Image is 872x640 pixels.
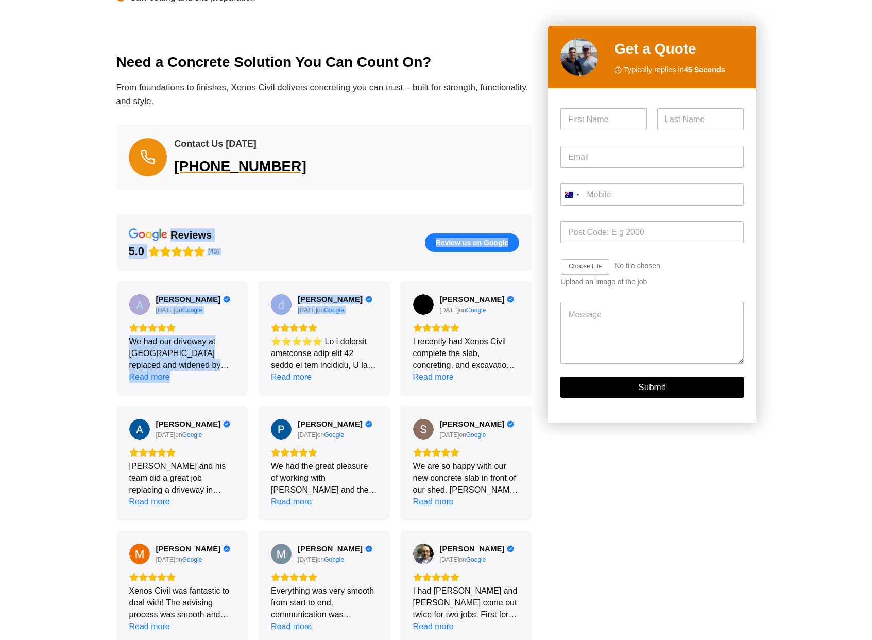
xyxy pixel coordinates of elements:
a: Review by Penny Stylianou [298,419,372,429]
div: on [298,555,324,564]
div: Rating: 5.0 out of 5 [413,323,519,332]
div: Google [324,555,344,564]
div: We are so happy with our new concrete slab in front of our shed. [PERSON_NAME] and [PERSON_NAME] ... [413,460,519,496]
div: on [298,306,324,314]
div: Rating: 5.0 out of 5 [129,323,235,332]
div: Rating: 5.0 out of 5 [129,244,206,259]
div: Google [324,306,344,314]
a: View on Google [271,419,292,440]
span: [PERSON_NAME] [298,544,363,553]
div: [DATE] [298,431,317,439]
img: Monique Pereira [129,544,150,564]
div: [DATE] [156,431,176,439]
a: View on Google [466,555,486,564]
div: Read more [413,371,454,383]
div: on [440,306,466,314]
span: [PERSON_NAME] [440,295,505,304]
div: Read more [271,371,312,383]
div: Upload an Image of the job [560,278,743,287]
div: Verified Customer [365,420,372,428]
div: [DATE] [156,306,176,314]
div: Read more [129,496,170,508]
h2: Get a Quote [614,38,744,60]
a: Review by Hazar Cevikoglu [440,295,515,304]
a: Review by Scott Prioste [440,419,515,429]
div: Read more [129,371,170,383]
div: on [156,306,182,314]
div: Verified Customer [223,420,230,428]
a: View on Google [182,431,202,439]
a: [PHONE_NUMBER] [174,156,378,177]
img: damon fyson [271,294,292,315]
a: View on Google [413,419,434,440]
div: Google [324,431,344,439]
div: I recently had Xenos Civil complete the slab, concreting, and excavation work for my granny flat,... [413,335,519,371]
div: [DATE] [156,555,176,564]
input: Last Name [657,108,744,130]
div: Read more [413,496,454,508]
a: View on Google [324,431,344,439]
span: (43) [208,248,219,255]
span: Review us on Google [436,238,509,247]
img: Hazar Cevikoglu [413,294,434,315]
button: Review us on Google [425,233,520,252]
div: I had [PERSON_NAME] and [PERSON_NAME] come out twice for two jobs. First for foundations for reta... [413,585,519,620]
div: Google [466,431,486,439]
p: From foundations to finishes, Xenos Civil delivers concreting you can trust – built for strength,... [116,80,532,108]
div: Read more [129,620,170,632]
div: Rating: 5.0 out of 5 [271,572,377,582]
div: Rating: 5.0 out of 5 [129,448,235,457]
span: Typically replies in [624,64,725,76]
span: [PERSON_NAME] [156,419,221,429]
div: ⭐️⭐️⭐️⭐️⭐️ Lo i dolorsit ametconse adip elit 42 seddo ei tem incididu, U lab etdoloremag ali E’ad... [271,335,377,371]
div: Verified Customer [507,545,514,552]
span: [PERSON_NAME] [440,419,505,429]
a: View on Google [129,294,150,315]
input: Mobile [560,183,743,206]
div: Verified Customer [507,296,514,303]
div: Google [182,555,202,564]
div: [DATE] [440,431,459,439]
span: [PERSON_NAME] [298,295,363,304]
a: View on Google [324,306,344,314]
a: View on Google [271,544,292,564]
div: on [156,431,182,439]
div: Read more [271,620,312,632]
div: [DATE] [298,555,317,564]
a: Review by Andrew Stassen [156,419,231,429]
div: reviews [170,228,212,242]
div: Rating: 5.0 out of 5 [129,572,235,582]
div: We had the great pleasure of working with [PERSON_NAME] and the team. From our first meeting to t... [271,460,377,496]
input: First Name [560,108,647,130]
div: Everything was very smooth from start to end, communication was excellent. The team at [GEOGRAPHI... [271,585,377,620]
span: [PERSON_NAME] [298,419,363,429]
div: on [440,431,466,439]
img: Adrian Revell [129,294,150,315]
div: on [298,431,324,439]
div: Verified Customer [365,545,372,552]
div: Rating: 5.0 out of 5 [413,448,519,457]
a: Review by Adrian Revell [156,295,231,304]
a: View on Google [182,555,202,564]
a: Review by Monique Pereira [156,544,231,553]
a: View on Google [271,294,292,315]
button: Submit [560,377,743,398]
div: on [156,555,182,564]
a: View on Google [466,431,486,439]
div: Rating: 5.0 out of 5 [271,323,377,332]
div: Rating: 5.0 out of 5 [271,448,377,457]
div: Google [182,431,202,439]
div: Rating: 5.0 out of 5 [413,572,519,582]
div: Verified Customer [365,296,372,303]
div: Verified Customer [223,545,230,552]
div: 5.0 [129,244,145,259]
input: Post Code: E.g 2000 [560,221,743,243]
h6: Contact Us [DATE] [174,137,378,151]
div: Google [182,306,202,314]
div: Read more [271,496,312,508]
span: [PERSON_NAME] [156,295,221,304]
span: [PERSON_NAME] [440,544,505,553]
div: We had our driveway at [GEOGRAPHIC_DATA] replaced and widened by [PERSON_NAME] and his team, abso... [129,335,235,371]
div: Verified Customer [223,296,230,303]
